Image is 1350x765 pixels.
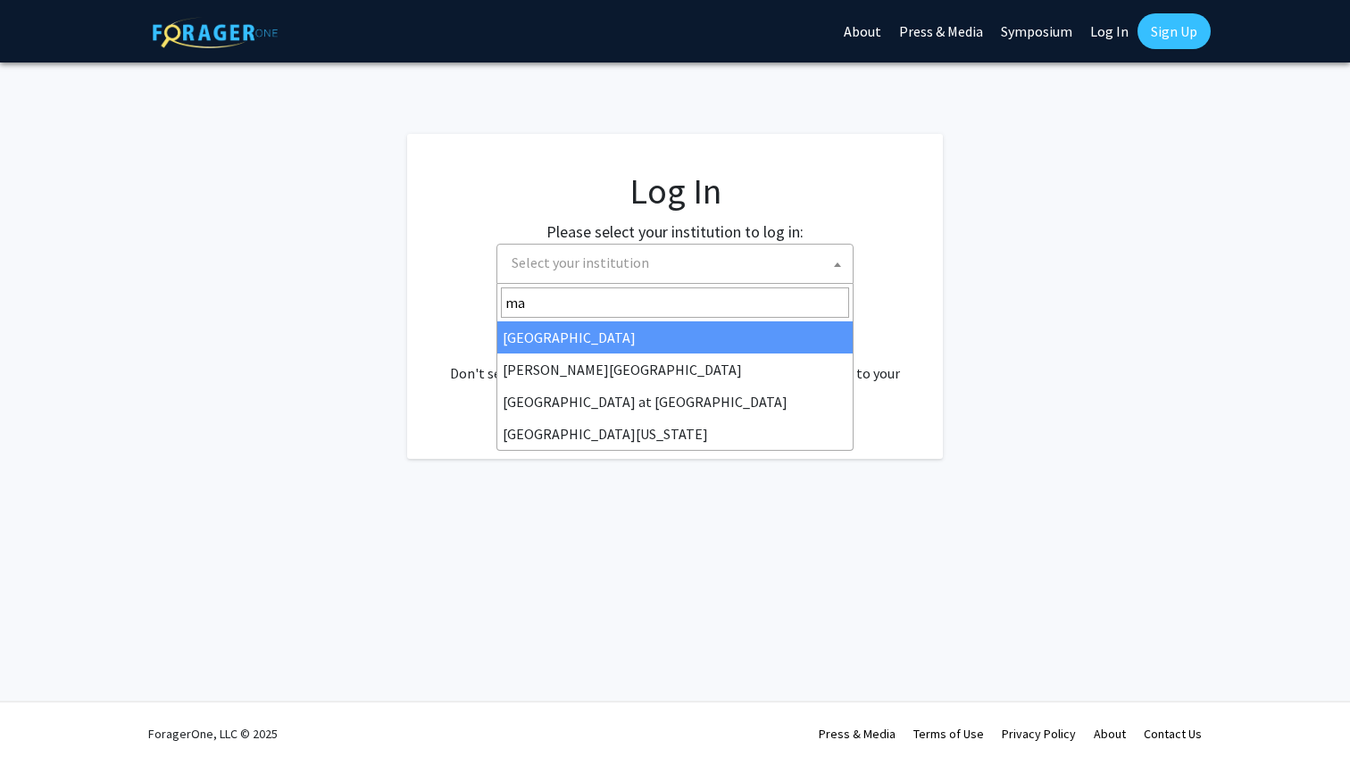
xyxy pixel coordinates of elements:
[1137,13,1211,49] a: Sign Up
[546,220,804,244] label: Please select your institution to log in:
[819,726,896,742] a: Press & Media
[443,320,907,405] div: No account? . Don't see your institution? about bringing ForagerOne to your institution.
[1094,726,1126,742] a: About
[1002,726,1076,742] a: Privacy Policy
[512,254,649,271] span: Select your institution
[497,418,853,450] li: [GEOGRAPHIC_DATA][US_STATE]
[497,353,853,386] li: [PERSON_NAME][GEOGRAPHIC_DATA]
[913,726,984,742] a: Terms of Use
[1144,726,1202,742] a: Contact Us
[497,386,853,418] li: [GEOGRAPHIC_DATA] at [GEOGRAPHIC_DATA]
[504,245,853,281] span: Select your institution
[153,17,278,48] img: ForagerOne Logo
[148,703,278,765] div: ForagerOne, LLC © 2025
[13,685,76,752] iframe: Chat
[497,321,853,353] li: [GEOGRAPHIC_DATA]
[443,170,907,212] h1: Log In
[496,244,854,284] span: Select your institution
[501,287,849,318] input: Search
